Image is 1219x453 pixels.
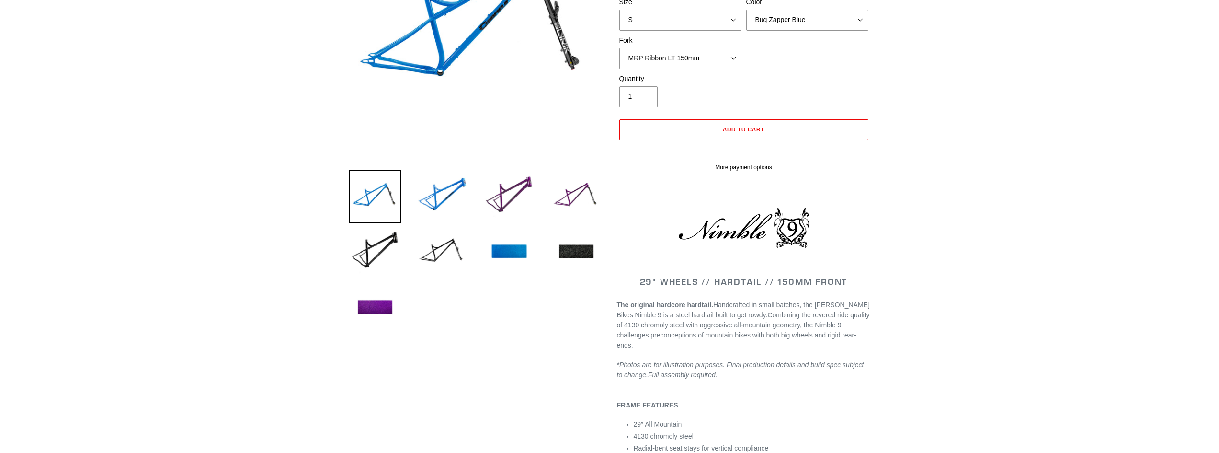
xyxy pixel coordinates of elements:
img: Load image into Gallery viewer, NIMBLE 9 - Frame + Fork [550,226,603,279]
button: Add to cart [619,119,868,140]
span: 29" WHEELS // HARDTAIL // 150MM FRONT [640,276,848,287]
img: Load image into Gallery viewer, NIMBLE 9 - Frame + Fork [349,226,401,279]
img: Load image into Gallery viewer, NIMBLE 9 - Frame + Fork [416,170,468,223]
img: Load image into Gallery viewer, NIMBLE 9 - Frame + Fork [349,281,401,334]
span: 29″ All Mountain [634,420,682,428]
span: 4130 chromoly steel [634,432,694,440]
strong: The original hardcore hardtail. [617,301,713,309]
img: Load image into Gallery viewer, NIMBLE 9 - Frame + Fork [483,226,535,279]
img: Load image into Gallery viewer, NIMBLE 9 - Frame + Fork [483,170,535,223]
span: Handcrafted in small batches, the [PERSON_NAME] Bikes Nimble 9 is a steel hardtail built to get r... [617,301,870,319]
span: Radial-bent seat stays for vertical compliance [634,444,769,452]
img: Load image into Gallery viewer, NIMBLE 9 - Frame + Fork [416,226,468,279]
img: Load image into Gallery viewer, NIMBLE 9 - Frame + Fork [349,170,401,223]
label: Fork [619,35,741,46]
span: Full assembly required. [648,371,718,379]
b: FRAME FEATURES [617,401,678,409]
label: Quantity [619,74,741,84]
span: Combining the revered ride quality of 4130 chromoly steel with aggressive all-mountain geometry, ... [617,311,870,349]
span: Add to cart [723,126,764,133]
em: *Photos are for illustration purposes. Final production details and build spec subject to change. [617,361,864,379]
a: More payment options [619,163,868,172]
img: Load image into Gallery viewer, NIMBLE 9 - Frame + Fork [550,170,603,223]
